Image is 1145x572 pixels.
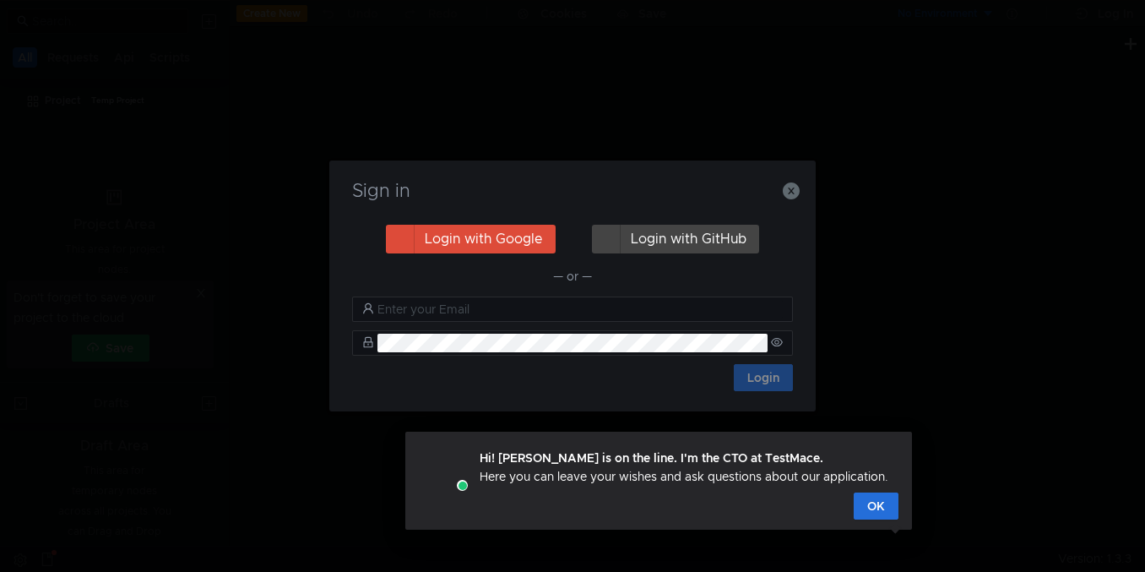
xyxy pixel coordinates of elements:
[854,493,898,520] button: OK
[480,450,823,466] strong: Hi! [PERSON_NAME] is on the line. I'm the CTO at TestMace.
[480,449,888,486] div: Here you can leave your wishes and ask questions about our application.
[377,300,783,319] input: Enter your Email
[386,225,556,253] button: Login with Google
[350,181,795,201] h3: Sign in
[592,225,759,253] button: Login with GitHub
[352,266,793,286] div: — or —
